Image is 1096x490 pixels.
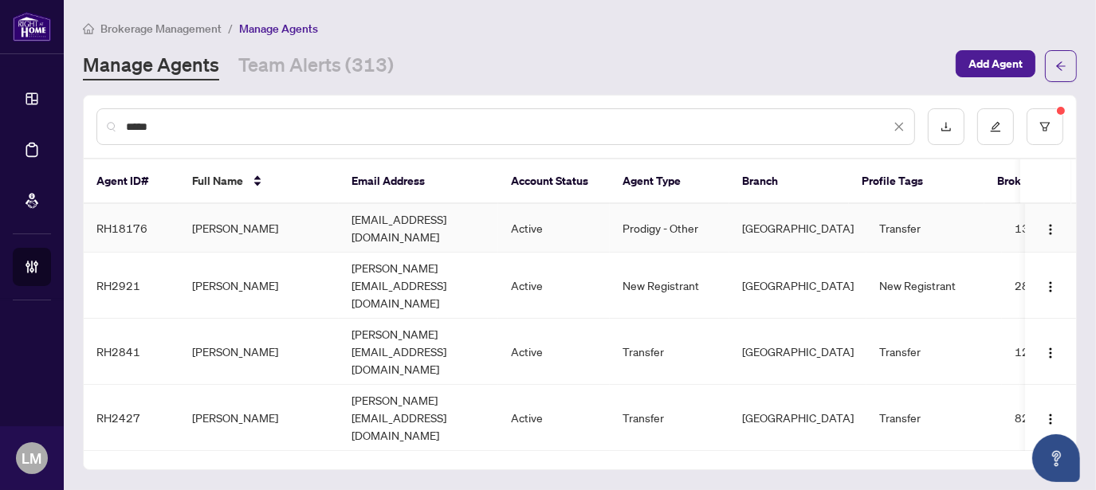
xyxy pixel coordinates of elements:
td: Transfer [610,319,729,385]
span: home [83,23,94,34]
td: [PERSON_NAME][EMAIL_ADDRESS][DOMAIN_NAME] [339,319,498,385]
button: Logo [1038,339,1063,364]
span: Brokerage Management [100,22,222,36]
th: Branch [729,159,849,204]
td: Transfer [866,319,1002,385]
td: Transfer [610,385,729,451]
li: / [228,19,233,37]
th: Brokerwolf ID [984,159,1080,204]
td: Transfer [866,385,1002,451]
button: Open asap [1032,434,1080,482]
th: Agent ID# [84,159,179,204]
a: Manage Agents [83,52,219,80]
button: edit [977,108,1014,145]
td: Active [498,253,610,319]
button: filter [1027,108,1063,145]
span: LM [22,447,42,469]
th: Agent Type [610,159,729,204]
td: RH2841 [84,319,179,385]
td: [PERSON_NAME] [179,204,339,253]
a: Team Alerts (313) [238,52,394,80]
span: download [941,121,952,132]
img: Logo [1044,280,1057,293]
button: Logo [1038,272,1063,298]
span: close [894,121,905,132]
span: Full Name [192,172,243,190]
img: Logo [1044,413,1057,425]
td: [GEOGRAPHIC_DATA] [729,204,866,253]
td: New Registrant [866,253,1002,319]
span: Add Agent [968,51,1023,76]
td: [PERSON_NAME][EMAIL_ADDRESS][DOMAIN_NAME] [339,385,498,451]
img: Logo [1044,223,1057,236]
td: Transfer [866,204,1002,253]
td: RH2427 [84,385,179,451]
td: Active [498,319,610,385]
span: filter [1039,121,1051,132]
img: logo [13,12,51,41]
span: Manage Agents [239,22,318,36]
td: [PERSON_NAME] [179,385,339,451]
td: Active [498,385,610,451]
td: [PERSON_NAME][EMAIL_ADDRESS][DOMAIN_NAME] [339,253,498,319]
td: RH18176 [84,204,179,253]
td: Active [498,204,610,253]
th: Profile Tags [849,159,984,204]
button: Logo [1038,215,1063,241]
img: Logo [1044,347,1057,359]
button: Add Agent [956,50,1035,77]
th: Full Name [179,159,339,204]
button: Logo [1038,405,1063,430]
button: download [928,108,964,145]
td: [GEOGRAPHIC_DATA] [729,385,866,451]
td: [GEOGRAPHIC_DATA] [729,319,866,385]
td: [EMAIL_ADDRESS][DOMAIN_NAME] [339,204,498,253]
td: [PERSON_NAME] [179,319,339,385]
span: arrow-left [1055,61,1067,72]
th: Email Address [339,159,498,204]
td: New Registrant [610,253,729,319]
td: Prodigy - Other [610,204,729,253]
span: edit [990,121,1001,132]
td: [PERSON_NAME] [179,253,339,319]
td: [GEOGRAPHIC_DATA] [729,253,866,319]
td: RH2921 [84,253,179,319]
th: Account Status [498,159,610,204]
